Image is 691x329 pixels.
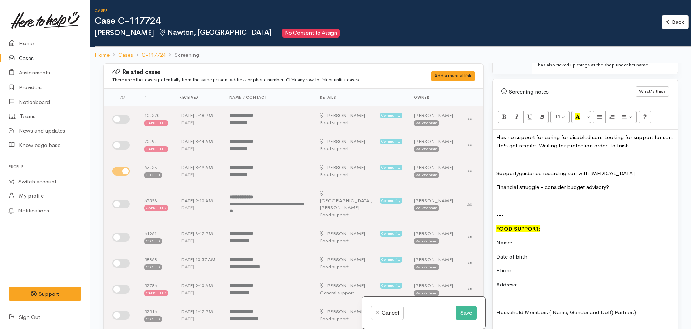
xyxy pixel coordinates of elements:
[90,47,691,64] nav: breadcrumb
[138,276,174,302] td: 52786
[320,256,365,263] div: [PERSON_NAME]
[584,111,591,123] button: More Color
[511,111,524,123] button: Italic (CTRL+I)
[180,316,194,322] time: [DATE]
[555,113,560,120] span: 15
[496,253,674,261] p: Date of birth:
[180,264,194,270] time: [DATE]
[314,89,408,106] th: Details
[138,302,174,328] td: 52516
[414,256,453,263] div: [PERSON_NAME]
[320,145,402,152] div: Food support
[496,308,674,317] p: Household Members ( Name, Gender and DoB) Partner:)
[496,267,674,275] p: Phone:
[138,132,174,158] td: 70292
[320,282,365,289] div: [PERSON_NAME]
[174,89,224,106] th: Received
[144,264,162,270] div: Closed
[550,111,570,123] button: Font Size
[414,264,439,270] div: Waikato team
[320,211,402,218] div: Food support
[320,198,372,204] span: [GEOGRAPHIC_DATA],
[320,230,365,237] div: [PERSON_NAME]
[414,205,439,211] div: Waikato team
[180,256,218,263] div: [DATE] 10:57 AM
[180,204,194,211] time: [DATE]
[180,146,194,152] time: [DATE]
[9,287,81,302] button: Support
[320,315,402,322] div: Food support
[414,112,453,119] div: [PERSON_NAME]
[414,138,453,145] div: [PERSON_NAME]
[431,71,475,81] div: Add a manual link
[605,111,618,123] button: Ordered list (CTRL+SHIFT+NUM8)
[95,9,662,13] h6: Cases
[166,51,199,59] li: Screening
[9,162,81,172] h6: Profile
[380,198,403,203] span: Community
[320,164,365,171] div: [PERSON_NAME]
[144,316,162,322] div: Closed
[639,111,652,123] button: Help
[320,237,402,244] div: Food support
[501,88,636,96] div: Screening notes
[180,308,218,315] div: [DATE] 1:47 PM
[180,164,218,171] div: [DATE] 8:49 AM
[662,15,689,30] a: Back
[414,290,439,296] div: Waikato team
[144,290,168,296] div: Cancelled
[144,146,168,152] div: Cancelled
[536,111,549,123] button: Remove Font Style (CTRL+\)
[496,170,635,177] font: Support/guidance regarding son with [MEDICAL_DATA]
[320,263,402,270] div: Food support
[320,119,402,126] div: Food support
[180,172,194,178] time: [DATE]
[414,146,439,152] div: Waikato team
[138,250,174,276] td: 58868
[380,257,403,263] span: Community
[414,282,453,289] div: [PERSON_NAME]
[144,205,168,211] div: Cancelled
[180,230,218,237] div: [DATE] 3:47 PM
[142,51,166,59] a: C-117724
[144,120,168,126] div: Cancelled
[224,89,314,106] th: Name / contact
[180,282,218,289] div: [DATE] 9:40 AM
[144,172,162,178] div: Closed
[95,51,110,59] a: Home
[498,111,511,123] button: Bold (CTRL+B)
[380,139,403,144] span: Community
[496,134,674,149] font: Has no support for caring for disabled son. Looking for support for son. He's got respite. Waitin...
[282,29,340,38] span: No Consent to Assign
[138,184,174,224] td: 65523
[496,183,609,190] font: Financial struggle - consider budget advisory?
[380,283,403,289] span: Community
[371,306,404,320] a: Cancel
[618,111,637,123] button: Paragraph
[414,172,439,178] div: Waikato team
[112,69,413,76] h3: Related cases
[414,230,453,237] div: [PERSON_NAME]
[414,120,439,126] div: Waikato team
[138,89,174,106] th: #
[144,238,162,244] div: Closed
[380,231,403,237] span: Community
[180,120,194,126] time: [DATE]
[138,158,174,184] td: 67253
[496,281,674,289] p: Address:
[180,290,194,296] time: [DATE]
[496,211,504,218] font: ---
[180,197,218,204] div: [DATE] 9:10 AM
[456,306,477,320] button: Save
[320,138,365,145] div: [PERSON_NAME]
[180,238,194,244] time: [DATE]
[636,86,669,97] button: What's this?
[593,111,606,123] button: Unordered list (CTRL+SHIFT+NUM7)
[496,239,674,247] p: Name:
[414,164,453,171] div: [PERSON_NAME]
[380,165,403,170] span: Community
[320,289,402,296] div: General support
[320,112,365,119] div: [PERSON_NAME]
[180,112,218,119] div: [DATE] 2:48 PM
[118,51,133,59] a: Cases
